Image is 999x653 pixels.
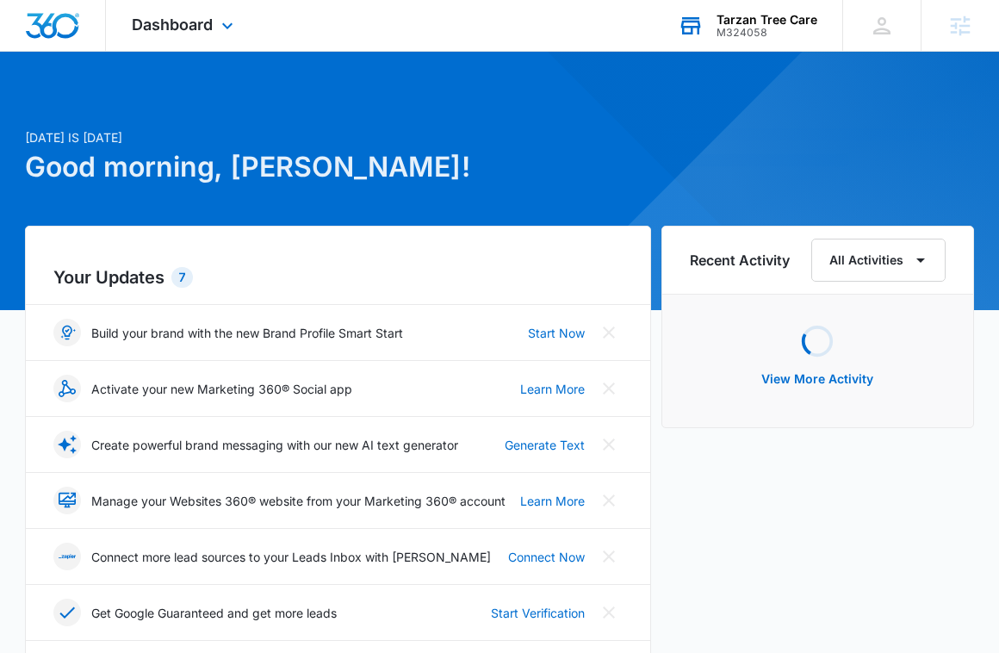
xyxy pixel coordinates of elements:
[91,548,491,566] p: Connect more lead sources to your Leads Inbox with [PERSON_NAME]
[171,267,193,288] div: 7
[717,13,817,27] div: account name
[132,16,213,34] span: Dashboard
[717,27,817,39] div: account id
[25,146,651,188] h1: Good morning, [PERSON_NAME]!
[520,380,585,398] a: Learn More
[25,128,651,146] p: [DATE] is [DATE]
[595,319,623,346] button: Close
[595,543,623,570] button: Close
[520,492,585,510] a: Learn More
[595,431,623,458] button: Close
[744,358,890,400] button: View More Activity
[595,599,623,626] button: Close
[528,324,585,342] a: Start Now
[91,380,352,398] p: Activate your new Marketing 360® Social app
[91,492,506,510] p: Manage your Websites 360® website from your Marketing 360® account
[53,264,623,290] h2: Your Updates
[811,239,946,282] button: All Activities
[91,436,458,454] p: Create powerful brand messaging with our new AI text generator
[508,548,585,566] a: Connect Now
[690,250,790,271] h6: Recent Activity
[91,604,337,622] p: Get Google Guaranteed and get more leads
[595,487,623,514] button: Close
[505,436,585,454] a: Generate Text
[491,604,585,622] a: Start Verification
[595,375,623,402] button: Close
[91,324,403,342] p: Build your brand with the new Brand Profile Smart Start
